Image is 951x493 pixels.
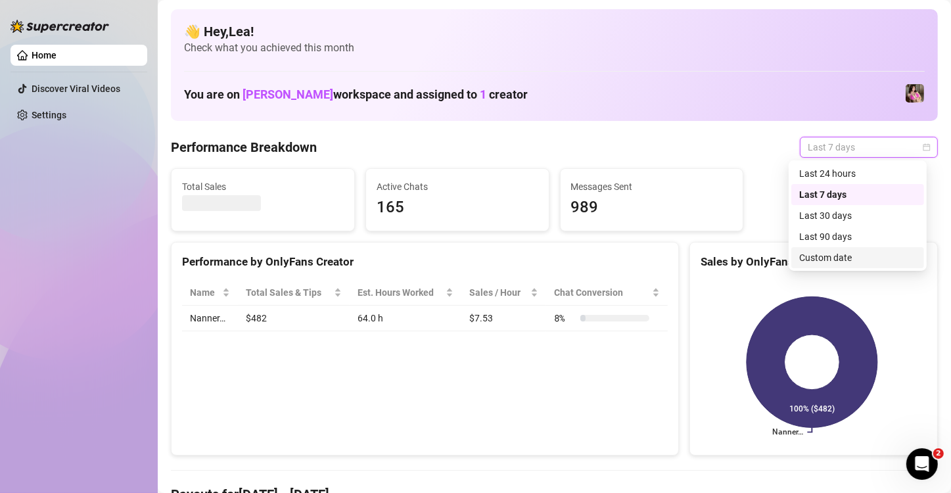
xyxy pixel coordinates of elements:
[184,22,925,41] h4: 👋 Hey, Lea !
[32,83,120,94] a: Discover Viral Videos
[182,253,668,271] div: Performance by OnlyFans Creator
[243,87,333,101] span: [PERSON_NAME]
[808,137,930,157] span: Last 7 days
[923,143,931,151] span: calendar
[461,306,546,331] td: $7.53
[791,205,924,226] div: Last 30 days
[799,187,916,202] div: Last 7 days
[554,285,649,300] span: Chat Conversion
[554,311,575,325] span: 8 %
[182,306,238,331] td: Nanner…
[350,306,461,331] td: 64.0 h
[772,428,803,437] text: Nanner…
[701,253,927,271] div: Sales by OnlyFans Creator
[184,87,528,102] h1: You are on workspace and assigned to creator
[480,87,486,101] span: 1
[238,280,349,306] th: Total Sales & Tips
[32,50,57,60] a: Home
[377,195,538,220] span: 165
[799,208,916,223] div: Last 30 days
[546,280,668,306] th: Chat Conversion
[11,20,109,33] img: logo-BBDzfeDw.svg
[246,285,331,300] span: Total Sales & Tips
[238,306,349,331] td: $482
[190,285,220,300] span: Name
[461,280,546,306] th: Sales / Hour
[571,179,733,194] span: Messages Sent
[799,166,916,181] div: Last 24 hours
[933,448,944,459] span: 2
[791,226,924,247] div: Last 90 days
[571,195,733,220] span: 989
[184,41,925,55] span: Check what you achieved this month
[358,285,443,300] div: Est. Hours Worked
[791,247,924,268] div: Custom date
[906,84,924,103] img: Nanner
[469,285,528,300] span: Sales / Hour
[182,179,344,194] span: Total Sales
[906,448,938,480] iframe: Intercom live chat
[791,184,924,205] div: Last 7 days
[32,110,66,120] a: Settings
[791,163,924,184] div: Last 24 hours
[377,179,538,194] span: Active Chats
[182,280,238,306] th: Name
[799,229,916,244] div: Last 90 days
[171,138,317,156] h4: Performance Breakdown
[799,250,916,265] div: Custom date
